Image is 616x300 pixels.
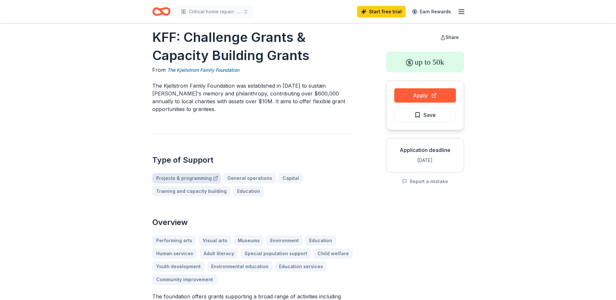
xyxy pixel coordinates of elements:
div: up to 50k [386,52,464,72]
button: Save [394,108,456,122]
a: Earn Rewards [408,6,455,18]
h2: Type of Support [152,155,355,165]
p: The Kjellstrom Family Foundation was established in [DATE] to sustain [PERSON_NAME]'s memory and ... [152,82,355,113]
h1: KFF: Challenge Grants & Capacity Building Grants [152,28,355,65]
span: Share [446,34,459,40]
a: General operations [223,173,276,183]
h2: Overview [152,217,355,228]
button: Critical home repair- Seniors and Veterans [176,5,254,18]
a: Projects & programming [152,173,221,183]
a: The Kjellstrom Family Foundation [167,66,239,74]
a: Training and capacity building [152,186,231,196]
div: Application deadline [392,146,459,154]
a: Education [233,186,264,196]
button: Apply [394,88,456,103]
span: Save [423,111,436,119]
button: Share [435,31,464,44]
div: From [152,66,355,74]
a: Home [152,4,170,19]
button: Report a mistake [402,178,448,185]
a: Capital [279,173,303,183]
span: Critical home repair- Seniors and Veterans [189,8,241,16]
a: Start free trial [357,6,406,18]
div: [DATE] [392,156,459,164]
